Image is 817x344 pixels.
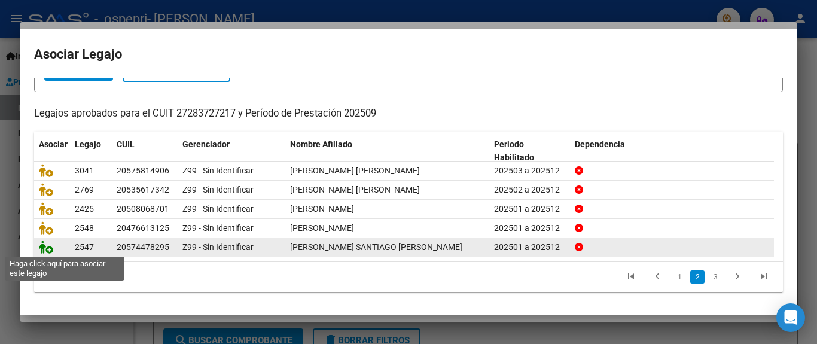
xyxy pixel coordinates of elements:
datatable-header-cell: Gerenciador [178,132,285,171]
span: Asociar [39,139,68,149]
div: 202501 a 202512 [494,202,565,216]
span: Legajo [75,139,101,149]
span: FERMIN VALENTINO ANDRES [290,223,354,233]
span: 3041 [75,166,94,175]
p: Legajos aprobados para el CUIT 27283727217 y Período de Prestación 202509 [34,106,783,121]
a: 3 [708,270,723,284]
span: 2769 [75,185,94,194]
div: 202503 a 202512 [494,164,565,178]
span: Z99 - Sin Identificar [182,223,254,233]
h2: Asociar Legajo [34,43,783,66]
span: 2547 [75,242,94,252]
span: Z99 - Sin Identificar [182,185,254,194]
span: 2425 [75,204,94,214]
div: Open Intercom Messenger [776,303,805,332]
li: page 3 [706,267,724,287]
span: Gerenciador [182,139,230,149]
span: FABREGAS LAZO AARON DAVID [290,166,420,175]
datatable-header-cell: Nombre Afiliado [285,132,489,171]
datatable-header-cell: CUIL [112,132,178,171]
li: page 2 [688,267,706,287]
div: 202501 a 202512 [494,221,565,235]
span: VILLAR AVALOS ALEXANDER JOAQUIN [290,185,420,194]
span: 2548 [75,223,94,233]
span: YACANTE BAUTISTA EMILIANO [290,204,354,214]
a: go to last page [752,270,775,284]
span: GOMEZ SANTIAGO NAHUEL [290,242,462,252]
li: page 1 [670,267,688,287]
a: 2 [690,270,705,284]
datatable-header-cell: Asociar [34,132,70,171]
span: Nombre Afiliado [290,139,352,149]
div: 20476613125 [117,221,169,235]
a: 1 [672,270,687,284]
div: 202501 a 202512 [494,241,565,254]
span: Z99 - Sin Identificar [182,204,254,214]
datatable-header-cell: Dependencia [570,132,774,171]
div: 20535617342 [117,183,169,197]
div: 20508068701 [117,202,169,216]
a: go to first page [620,270,642,284]
datatable-header-cell: Periodo Habilitado [489,132,570,171]
datatable-header-cell: Legajo [70,132,112,171]
span: Z99 - Sin Identificar [182,242,254,252]
a: go to next page [726,270,749,284]
div: 14 registros [34,262,182,292]
span: Periodo Habilitado [494,139,534,163]
span: CUIL [117,139,135,149]
div: 20575814906 [117,164,169,178]
span: Z99 - Sin Identificar [182,166,254,175]
div: 202502 a 202512 [494,183,565,197]
a: go to previous page [646,270,669,284]
div: 20574478295 [117,241,169,254]
span: Dependencia [575,139,625,149]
